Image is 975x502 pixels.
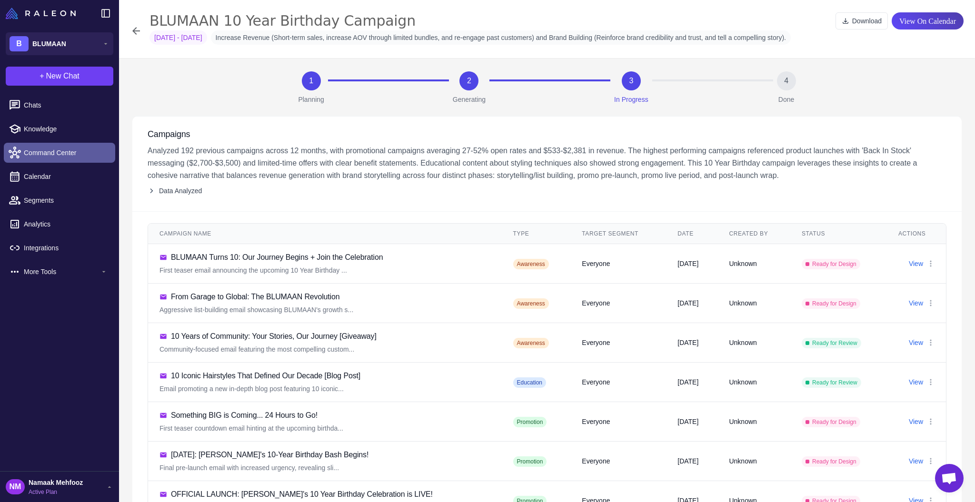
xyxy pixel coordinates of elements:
div: From Garage to Global: The BLUMAAN Revolution [171,291,339,303]
button: Download [836,12,888,30]
div: BLUMAAN Turns 10: Our Journey Begins + Join the Celebration [171,252,383,263]
span: Command Center [24,148,108,158]
div: 10 Iconic Hairstyles That Defined Our Decade [Blog Post] [171,370,360,382]
div: Awareness [513,259,549,269]
span: Active Plan [29,488,83,496]
div: BLUMAAN 10 Year Birthday Campaign [149,11,416,30]
span: More Tools [24,266,100,277]
span: View On Calendar [899,13,956,30]
div: B [10,36,29,51]
button: BBLUMAAN [6,32,113,55]
th: Target Segment [570,224,666,244]
span: Ready for Design [802,417,860,427]
span: Data Analyzed [159,186,202,196]
div: [DATE] [677,416,706,427]
div: Unknown [729,298,779,308]
div: Everyone [582,298,655,308]
div: [DATE] [677,377,706,387]
button: View [909,377,923,387]
a: Analytics [4,214,115,234]
div: Click to edit [159,463,434,473]
div: 4 [777,71,796,90]
span: Ready for Review [802,338,861,348]
div: Awareness [513,338,549,348]
div: [DATE] [677,298,706,308]
div: Something BIG is Coming... 24 Hours to Go! [171,410,318,421]
div: Unknown [729,258,779,269]
span: Analytics [24,219,108,229]
a: Calendar [4,167,115,187]
p: Planning [298,94,324,105]
th: Created By [717,224,790,244]
span: Increase Revenue (Short-term sales, increase AOV through limited bundles, and re-engage past cust... [211,30,791,45]
p: Analyzed 192 previous campaigns across 12 months, with promotional campaigns averaging 27-52% ope... [148,145,946,182]
th: Campaign Name [148,224,502,244]
button: View [909,258,923,269]
th: Status [790,224,887,244]
a: Chats [4,95,115,115]
div: Promotion [513,417,547,427]
div: [DATE] [677,258,706,269]
div: [DATE]: [PERSON_NAME]'s 10-Year Birthday Bash Begins! [171,449,368,461]
div: NM [6,479,25,494]
div: 2 [459,71,478,90]
div: Click to edit [159,344,434,354]
a: Open chat [935,464,964,492]
span: New Chat [46,70,80,82]
span: Ready for Design [802,456,860,467]
th: Date [666,224,717,244]
div: Click to edit [159,384,434,394]
a: Knowledge [4,119,115,139]
p: Done [778,94,794,105]
div: Everyone [582,456,655,466]
div: Promotion [513,456,547,467]
p: In Progress [614,94,648,105]
button: View [909,416,923,427]
div: Awareness [513,298,549,309]
span: Ready for Design [802,298,860,309]
div: 3 [622,71,641,90]
div: [DATE] [677,337,706,348]
div: 1 [302,71,321,90]
div: [DATE] [677,456,706,466]
div: Unknown [729,416,779,427]
a: Integrations [4,238,115,258]
span: BLUMAAN [32,39,66,49]
a: Command Center [4,143,115,163]
div: Everyone [582,377,655,387]
div: Unknown [729,377,779,387]
th: Actions [887,224,946,244]
span: Ready for Review [802,377,861,388]
span: Chats [24,100,108,110]
button: View [909,456,923,466]
span: + [40,70,44,82]
button: +New Chat [6,67,113,86]
span: Ready for Design [802,259,860,269]
span: [DATE] - [DATE] [149,30,207,45]
button: View [909,298,923,308]
span: Knowledge [24,124,108,134]
div: OFFICIAL LAUNCH: [PERSON_NAME]'s 10 Year Birthday Celebration is LIVE! [171,489,433,500]
div: Everyone [582,416,655,427]
div: 10 Years of Community: Your Stories, Our Journey [Giveaway] [171,331,377,342]
a: Segments [4,190,115,210]
div: Unknown [729,456,779,466]
span: Calendar [24,171,108,182]
h3: Campaigns [148,128,946,141]
th: Type [502,224,571,244]
span: Namaak Mehfooz [29,477,83,488]
div: Click to edit [159,305,434,315]
span: Segments [24,195,108,206]
img: Raleon Logo [6,8,76,19]
div: Click to edit [159,265,434,276]
div: Unknown [729,337,779,348]
button: View [909,337,923,348]
div: Education [513,377,546,388]
div: Click to edit [159,423,434,433]
span: Integrations [24,243,108,253]
div: Everyone [582,258,655,269]
div: Everyone [582,337,655,348]
p: Generating [453,94,486,105]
